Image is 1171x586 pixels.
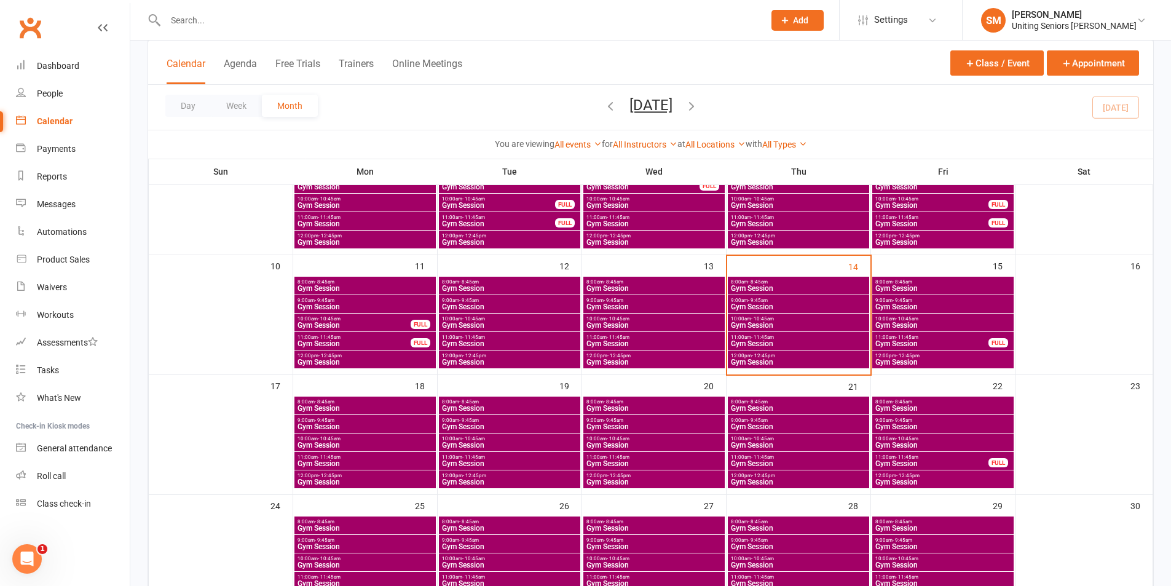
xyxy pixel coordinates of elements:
[318,436,341,441] span: - 10:45am
[896,215,918,220] span: - 11:45am
[297,316,411,322] span: 10:00am
[730,196,867,202] span: 10:00am
[1130,255,1153,275] div: 16
[37,544,47,554] span: 1
[297,340,411,347] span: Gym Session
[586,478,722,486] span: Gym Session
[875,399,1011,405] span: 8:00am
[297,454,433,460] span: 11:00am
[415,375,437,395] div: 18
[848,376,870,396] div: 21
[613,140,677,149] a: All Instructors
[730,399,867,405] span: 8:00am
[16,329,130,357] a: Assessments
[441,405,578,412] span: Gym Session
[318,473,342,478] span: - 12:45pm
[315,399,334,405] span: - 8:45am
[730,441,867,449] span: Gym Session
[16,435,130,462] a: General attendance kiosk mode
[607,196,629,202] span: - 10:45am
[730,279,867,285] span: 8:00am
[727,159,871,184] th: Thu
[37,338,98,347] div: Assessments
[893,298,912,303] span: - 9:45am
[462,335,485,340] span: - 11:45am
[748,279,768,285] span: - 8:45am
[318,233,342,239] span: - 12:45pm
[315,418,334,423] span: - 9:45am
[751,196,774,202] span: - 10:45am
[875,423,1011,430] span: Gym Session
[704,375,726,395] div: 20
[318,353,342,358] span: - 12:45pm
[165,95,211,117] button: Day
[167,58,205,84] button: Calendar
[730,418,867,423] span: 9:00am
[751,316,774,322] span: - 10:45am
[12,544,42,574] iframe: Intercom live chat
[586,405,722,412] span: Gym Session
[559,375,582,395] div: 19
[751,436,774,441] span: - 10:45am
[586,353,722,358] span: 12:00pm
[315,298,334,303] span: - 9:45am
[441,423,578,430] span: Gym Session
[441,303,578,311] span: Gym Session
[1012,9,1137,20] div: [PERSON_NAME]
[411,320,430,329] div: FULL
[16,246,130,274] a: Product Sales
[607,335,629,340] span: - 11:45am
[730,454,867,460] span: 11:00am
[16,163,130,191] a: Reports
[297,196,433,202] span: 10:00am
[463,353,486,358] span: - 12:45pm
[730,220,867,228] span: Gym Session
[751,335,774,340] span: - 11:45am
[730,322,867,329] span: Gym Session
[586,358,722,366] span: Gym Session
[893,418,912,423] span: - 9:45am
[224,58,257,84] button: Agenda
[875,233,1011,239] span: 12:00pm
[730,340,867,347] span: Gym Session
[730,183,867,191] span: Gym Session
[318,196,341,202] span: - 10:45am
[875,303,1011,311] span: Gym Session
[586,303,722,311] span: Gym Session
[896,454,918,460] span: - 11:45am
[441,340,578,347] span: Gym Session
[297,418,433,423] span: 9:00am
[875,322,1011,329] span: Gym Session
[874,6,908,34] span: Settings
[559,255,582,275] div: 12
[896,233,920,239] span: - 12:45pm
[875,353,1011,358] span: 12:00pm
[875,358,1011,366] span: Gym Session
[730,460,867,467] span: Gym Session
[604,298,623,303] span: - 9:45am
[37,61,79,71] div: Dashboard
[411,338,430,347] div: FULL
[318,215,341,220] span: - 11:45am
[875,279,1011,285] span: 8:00am
[751,454,774,460] span: - 11:45am
[730,335,867,340] span: 11:00am
[586,460,722,467] span: Gym Session
[37,499,91,509] div: Class check-in
[893,399,912,405] span: - 8:45am
[441,202,556,209] span: Gym Session
[586,215,722,220] span: 11:00am
[629,97,672,114] button: [DATE]
[297,233,433,239] span: 12:00pm
[752,473,775,478] span: - 12:45pm
[1047,50,1139,76] button: Appointment
[752,233,775,239] span: - 12:45pm
[37,199,76,209] div: Messages
[270,255,293,275] div: 10
[297,353,433,358] span: 12:00pm
[730,239,867,246] span: Gym Session
[441,215,556,220] span: 11:00am
[37,282,67,292] div: Waivers
[875,316,1011,322] span: 10:00am
[988,338,1008,347] div: FULL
